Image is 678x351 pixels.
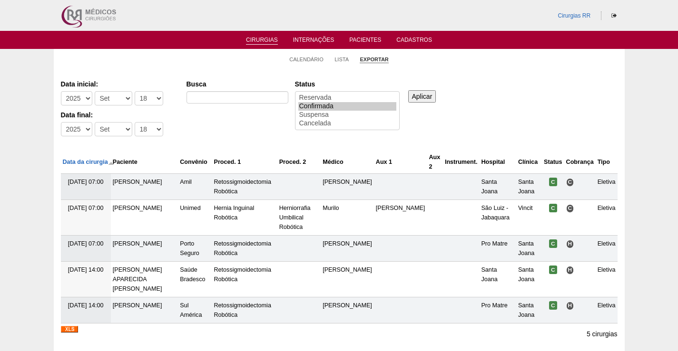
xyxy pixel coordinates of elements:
[111,297,178,323] td: [PERSON_NAME]
[549,204,557,212] span: Confirmada
[321,297,374,323] td: [PERSON_NAME]
[68,205,104,211] span: [DATE] 07:00
[68,302,104,309] span: [DATE] 14:00
[374,200,427,236] td: [PERSON_NAME]
[564,151,596,174] th: Cobrança
[479,297,516,323] td: Pro Matre
[321,262,374,297] td: [PERSON_NAME]
[549,266,557,274] span: Confirmada
[295,79,400,89] label: Status
[68,179,104,185] span: [DATE] 07:00
[321,236,374,262] td: [PERSON_NAME]
[178,236,212,262] td: Porto Seguro
[61,79,177,89] label: Data inicial:
[178,151,212,174] th: Convênio
[68,240,104,247] span: [DATE] 07:00
[187,91,288,104] input: Digite os termos que você deseja procurar.
[566,266,574,274] span: Hospital
[111,236,178,262] td: [PERSON_NAME]
[61,326,78,332] img: XLS
[549,239,557,248] span: Confirmada
[321,174,374,200] td: [PERSON_NAME]
[321,200,374,236] td: Murilo
[298,102,396,111] option: Confirmada
[516,236,542,262] td: Santa Joana
[374,151,427,174] th: Aux 1
[566,178,574,186] span: Consultório
[516,174,542,200] td: Santa Joana
[349,37,381,46] a: Pacientes
[479,262,516,297] td: Santa Joana
[516,200,542,236] td: Vincit
[596,200,618,236] td: Eletiva
[549,301,557,310] span: Confirmada
[178,200,212,236] td: Unimed
[479,174,516,200] td: Santa Joana
[516,151,542,174] th: Clínica
[111,151,178,174] th: Paciente
[178,297,212,323] td: Sul América
[396,37,432,46] a: Cadastros
[212,200,277,236] td: Hernia Inguinal Robótica
[293,37,334,46] a: Internações
[611,13,617,19] i: Sair
[111,174,178,200] td: [PERSON_NAME]
[212,236,277,262] td: Retossigmoidectomia Robótica
[566,240,574,248] span: Hospital
[479,200,516,236] td: São Luiz - Jabaquara
[178,174,212,200] td: Amil
[587,330,618,339] p: 5 cirurgias
[63,159,114,165] a: Data da cirurgia
[542,151,564,174] th: Status
[321,151,374,174] th: Médico
[408,90,436,103] input: Aplicar
[360,56,388,63] a: Exportar
[108,160,114,166] img: ordem decrescente
[212,174,277,200] td: Retossigmoidectomia Robótica
[596,151,618,174] th: Tipo
[549,178,557,186] span: Confirmada
[516,297,542,323] td: Santa Joana
[246,37,278,45] a: Cirurgias
[596,297,618,323] td: Eletiva
[187,79,288,89] label: Busca
[277,151,321,174] th: Proced. 2
[479,151,516,174] th: Hospital
[334,56,349,63] a: Lista
[427,151,443,174] th: Aux 2
[596,262,618,297] td: Eletiva
[298,119,396,128] option: Cancelada
[298,94,396,102] option: Reservada
[111,200,178,236] td: [PERSON_NAME]
[479,236,516,262] td: Pro Matre
[277,200,321,236] td: Herniorrafia Umbilical Robótica
[516,262,542,297] td: Santa Joana
[61,110,177,120] label: Data final:
[178,262,212,297] td: Saúde Bradesco
[212,297,277,323] td: Retossigmoidectomia Robótica
[596,236,618,262] td: Eletiva
[558,12,590,19] a: Cirurgias RR
[111,262,178,297] td: [PERSON_NAME] APARECIDA [PERSON_NAME]
[212,262,277,297] td: Retossigmoidectomia Robótica
[443,151,480,174] th: Instrument.
[566,302,574,310] span: Hospital
[566,204,574,212] span: Consultório
[212,151,277,174] th: Proced. 1
[298,111,396,119] option: Suspensa
[68,266,104,273] span: [DATE] 14:00
[596,174,618,200] td: Eletiva
[289,56,324,63] a: Calendário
